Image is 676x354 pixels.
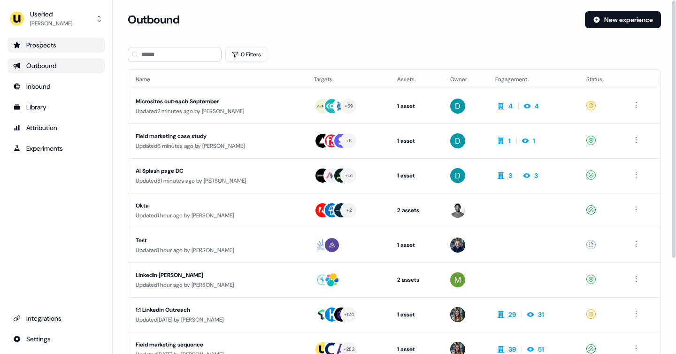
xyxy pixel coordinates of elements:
[13,314,99,323] div: Integrations
[397,101,435,111] div: 1 asset
[136,270,299,280] div: LinkedIn [PERSON_NAME]
[13,61,99,70] div: Outbound
[225,47,267,62] button: 0 Filters
[8,141,105,156] a: Go to experiments
[8,100,105,115] a: Go to templates
[450,99,465,114] img: David
[30,19,72,28] div: [PERSON_NAME]
[30,9,72,19] div: Userled
[13,144,99,153] div: Experiments
[136,131,299,141] div: Field marketing case study
[136,141,299,151] div: Updated 6 minutes ago by [PERSON_NAME]
[538,345,544,354] div: 51
[585,11,661,28] button: New experience
[136,280,299,290] div: Updated 1 hour ago by [PERSON_NAME]
[508,310,516,319] div: 29
[8,8,105,30] button: Userled[PERSON_NAME]
[535,101,539,111] div: 4
[136,97,299,106] div: Microsites outreach September
[128,70,307,89] th: Name
[397,206,435,215] div: 2 assets
[397,275,435,285] div: 2 assets
[397,136,435,146] div: 1 asset
[346,206,352,215] div: + 2
[390,70,443,89] th: Assets
[136,315,299,324] div: Updated [DATE] by [PERSON_NAME]
[443,70,488,89] th: Owner
[450,238,465,253] img: James
[13,40,99,50] div: Prospects
[136,166,299,176] div: AI Splash page DC
[450,133,465,148] img: David
[8,79,105,94] a: Go to Inbound
[397,240,435,250] div: 1 asset
[508,101,513,111] div: 4
[136,176,299,185] div: Updated 31 minutes ago by [PERSON_NAME]
[13,123,99,132] div: Attribution
[397,310,435,319] div: 1 asset
[538,310,544,319] div: 31
[345,171,353,180] div: + 51
[136,246,299,255] div: Updated 1 hour ago by [PERSON_NAME]
[136,305,299,315] div: 1:1 Linkedin Outreach
[488,70,579,89] th: Engagement
[534,171,538,180] div: 3
[8,120,105,135] a: Go to attribution
[128,13,179,27] h3: Outbound
[397,345,435,354] div: 1 asset
[8,331,105,346] a: Go to integrations
[508,136,511,146] div: 1
[450,203,465,218] img: Maz
[136,340,299,349] div: Field marketing sequence
[13,102,99,112] div: Library
[13,82,99,91] div: Inbound
[508,171,512,180] div: 3
[346,137,352,145] div: + 6
[8,58,105,73] a: Go to outbound experience
[8,311,105,326] a: Go to integrations
[344,345,354,354] div: + 282
[8,38,105,53] a: Go to prospects
[397,171,435,180] div: 1 asset
[450,272,465,287] img: Mickael
[345,102,353,110] div: + 59
[508,345,516,354] div: 39
[344,310,354,319] div: + 124
[533,136,535,146] div: 1
[579,70,623,89] th: Status
[450,307,465,322] img: Charlotte
[307,70,390,89] th: Targets
[13,334,99,344] div: Settings
[136,107,299,116] div: Updated 2 minutes ago by [PERSON_NAME]
[136,211,299,220] div: Updated 1 hour ago by [PERSON_NAME]
[136,201,299,210] div: Okta
[450,168,465,183] img: David
[136,236,299,245] div: Test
